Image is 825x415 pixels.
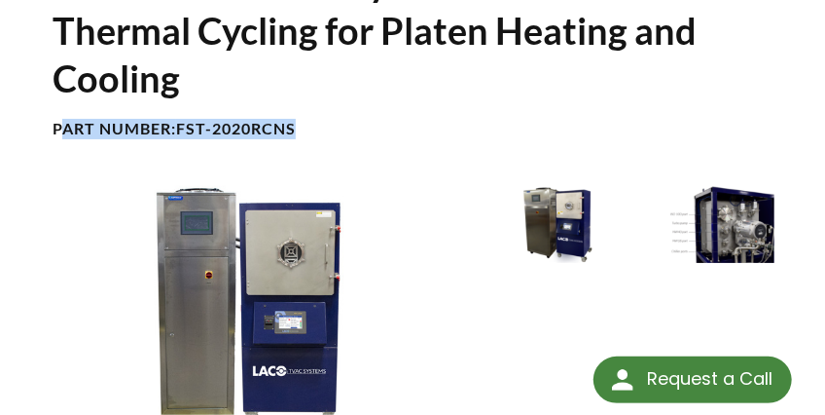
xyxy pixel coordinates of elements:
[647,357,772,401] div: Request a Call
[486,186,626,264] img: Cube TVAC Thermal Cycling System, angled view
[176,119,296,137] b: FST-2020RCNS
[635,186,774,264] img: Cube TVAC Thermal Cycling System, rear view
[53,119,771,139] h4: Part Number:
[607,364,638,396] img: round button
[593,357,792,403] div: Request a Call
